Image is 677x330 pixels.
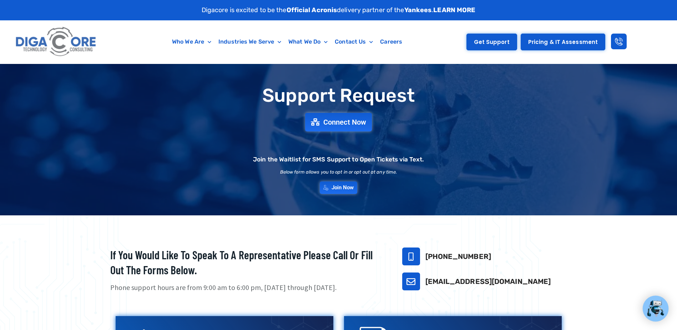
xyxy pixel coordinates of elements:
[331,34,377,50] a: Contact Us
[425,277,551,286] a: [EMAIL_ADDRESS][DOMAIN_NAME]
[215,34,285,50] a: Industries We Serve
[168,34,215,50] a: Who We Are
[402,272,420,290] a: support@digacore.com
[14,24,99,60] img: Digacore logo 1
[466,34,517,50] a: Get Support
[377,34,406,50] a: Careers
[287,6,337,14] strong: Official Acronis
[133,34,441,50] nav: Menu
[253,156,424,162] h2: Join the Waitlist for SMS Support to Open Tickets via Text.
[92,85,585,106] h1: Support Request
[202,5,476,15] p: Digacore is excited to be the delivery partner of the .
[521,34,605,50] a: Pricing & IT Assessment
[402,247,420,265] a: 732-646-5725
[280,170,397,174] h2: Below form allows you to opt in or opt out at any time.
[110,282,384,293] p: Phone support hours are from 9:00 am to 6:00 pm, [DATE] through [DATE].
[320,181,358,194] a: Join Now
[404,6,432,14] strong: Yankees
[285,34,331,50] a: What We Do
[323,119,366,126] span: Connect Now
[474,39,510,45] span: Get Support
[528,39,598,45] span: Pricing & IT Assessment
[433,6,475,14] a: LEARN MORE
[305,113,372,131] a: Connect Now
[425,252,491,261] a: [PHONE_NUMBER]
[332,185,354,190] span: Join Now
[110,247,384,277] h2: If you would like to speak to a representative please call or fill out the forms below.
